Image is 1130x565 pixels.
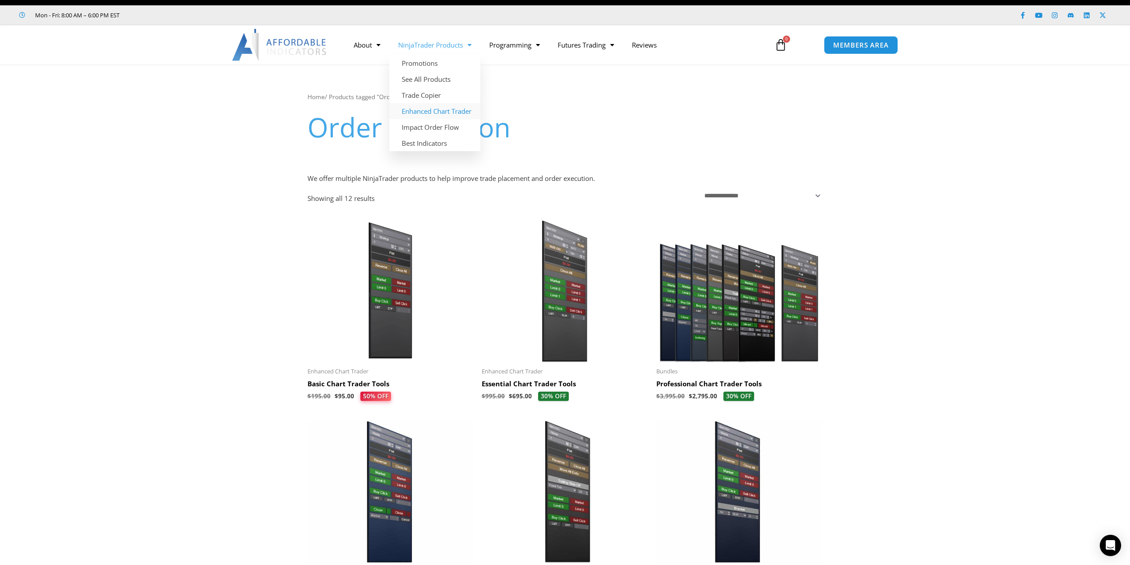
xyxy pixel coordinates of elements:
[307,92,325,101] a: Home
[307,195,375,202] p: Showing all 12 results
[307,392,311,400] span: $
[689,392,692,400] span: $
[480,35,549,55] a: Programming
[389,55,480,151] ul: NinjaTrader Products
[345,35,764,55] nav: Menu
[623,35,666,55] a: Reviews
[307,380,473,389] h2: Basic Chart Trader Tools
[656,220,822,362] img: ProfessionalToolsBundlePage
[389,119,480,135] a: Impact Order Flow
[307,91,823,103] nav: Breadcrumb
[345,35,389,55] a: About
[761,32,800,58] a: 0
[307,368,473,375] span: Enhanced Chart Trader
[307,220,473,362] img: BasicTools
[132,11,265,20] iframe: Customer reviews powered by Trustpilot
[656,368,822,375] span: Bundles
[482,421,647,563] img: AdvancedStopLossMgmt
[482,392,505,400] bdi: 995.00
[699,188,823,203] select: Shop order
[656,392,660,400] span: $
[335,392,354,400] bdi: 95.00
[509,392,532,400] bdi: 695.00
[307,392,331,400] bdi: 195.00
[389,35,480,55] a: NinjaTrader Products
[656,380,822,392] a: Professional Chart Trader Tools
[656,421,822,563] img: BracketEntryOrders
[509,392,512,400] span: $
[307,108,823,146] h1: Order Execution
[307,421,473,563] img: CloseBarOrders
[389,55,480,71] a: Promotions
[482,380,647,389] h2: Essential Chart Trader Tools
[824,36,898,54] a: MEMBERS AREA
[482,392,485,400] span: $
[723,392,754,401] span: 30% OFF
[360,392,391,401] span: 50% OFF
[538,392,569,401] span: 30% OFF
[549,35,623,55] a: Futures Trading
[389,103,480,119] a: Enhanced Chart Trader
[307,172,823,185] p: We offer multiple NinjaTrader products to help improve trade placement and order execution.
[1100,535,1121,556] div: Open Intercom Messenger
[232,29,327,61] img: LogoAI | Affordable Indicators – NinjaTrader
[389,135,480,151] a: Best Indicators
[307,380,473,392] a: Basic Chart Trader Tools
[833,42,889,48] span: MEMBERS AREA
[656,380,822,389] h2: Professional Chart Trader Tools
[482,368,647,375] span: Enhanced Chart Trader
[335,392,338,400] span: $
[33,10,120,20] span: Mon - Fri: 8:00 AM – 6:00 PM EST
[689,392,717,400] bdi: 2,795.00
[482,220,647,362] img: Essential Chart Trader Tools
[783,36,790,43] span: 0
[482,380,647,392] a: Essential Chart Trader Tools
[389,71,480,87] a: See All Products
[656,392,685,400] bdi: 3,995.00
[389,87,480,103] a: Trade Copier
